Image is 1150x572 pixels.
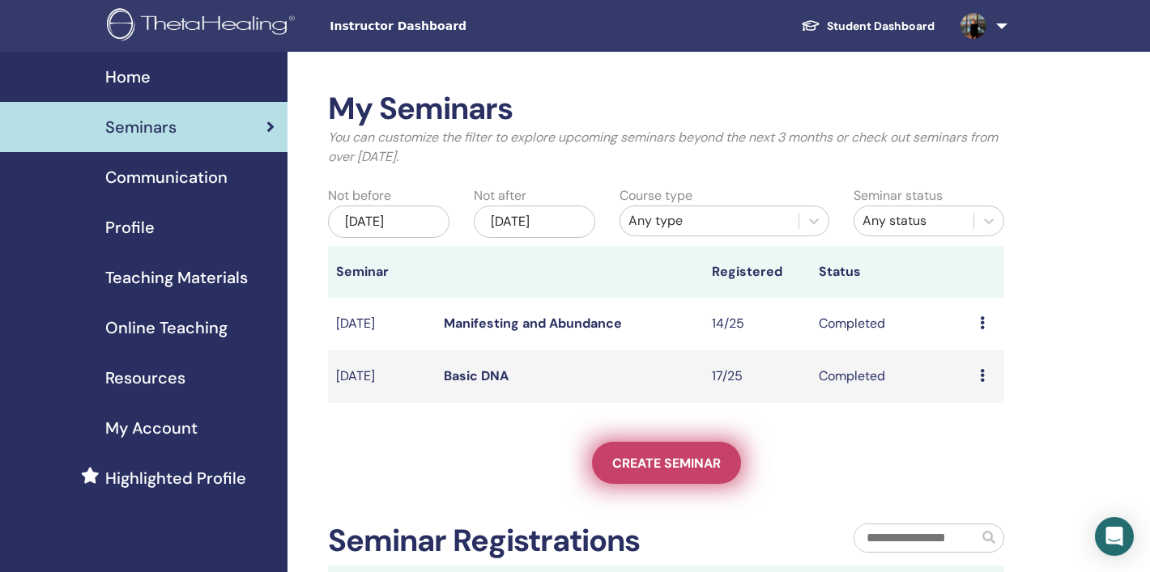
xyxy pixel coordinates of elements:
label: Not before [328,186,391,205]
td: [DATE] [328,298,436,350]
img: graduation-cap-white.svg [801,19,820,32]
div: Any status [862,211,965,231]
td: 17/25 [704,350,811,403]
img: logo.png [107,8,300,44]
span: Seminars [105,115,177,139]
span: Home [105,65,151,89]
span: Resources [105,366,185,390]
span: Online Teaching [105,316,228,340]
td: Completed [811,298,972,350]
div: Open Intercom Messenger [1095,517,1134,556]
label: Not after [474,186,526,205]
span: Highlighted Profile [105,466,246,490]
td: [DATE] [328,350,436,403]
td: 14/25 [704,298,811,350]
img: default.jpg [960,13,986,39]
a: Basic DNA [444,367,509,384]
span: My Account [105,416,198,440]
th: Status [811,246,972,298]
span: Instructor Dashboard [330,18,573,35]
div: Any type [628,211,790,231]
a: Student Dashboard [788,11,948,41]
label: Course type [620,186,692,205]
p: You can customize the filter to explore upcoming seminars beyond the next 3 months or check out s... [328,128,1004,167]
h2: My Seminars [328,91,1004,128]
th: Registered [704,246,811,298]
span: Profile [105,215,155,239]
a: Manifesting and Abundance [444,315,622,332]
div: [DATE] [474,205,595,238]
td: Completed [811,350,972,403]
span: Communication [105,165,228,189]
span: Teaching Materials [105,265,248,290]
label: Seminar status [854,186,943,205]
span: Create seminar [612,455,721,472]
h2: Seminar Registrations [328,523,640,560]
th: Seminar [328,246,436,298]
div: [DATE] [328,205,449,238]
a: Create seminar [592,442,741,484]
